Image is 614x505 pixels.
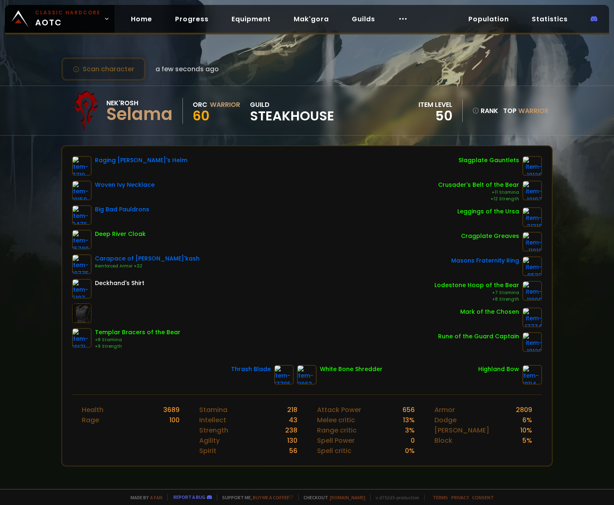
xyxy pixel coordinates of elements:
[150,494,162,500] a: a fan
[169,415,180,425] div: 100
[173,494,205,500] a: Report a bug
[287,435,297,446] div: 130
[193,100,207,110] div: Orc
[225,11,277,27] a: Equipment
[317,435,355,446] div: Spell Power
[287,405,297,415] div: 218
[418,100,452,110] div: item level
[155,64,219,74] span: a few seconds ago
[460,308,519,316] div: Mark of the Chosen
[433,494,448,500] a: Terms
[525,11,574,27] a: Statistics
[298,494,365,500] span: Checkout
[522,181,542,200] img: item-10197
[95,205,149,214] div: Big Bad Pauldrons
[462,11,515,27] a: Population
[434,405,455,415] div: Armor
[95,156,187,165] div: Raging [PERSON_NAME]'s Helm
[72,156,92,176] img: item-7719
[434,290,519,296] div: +7 Stamina
[472,106,498,116] div: rank
[287,11,335,27] a: Mak'gora
[199,415,226,425] div: Intellect
[434,425,489,435] div: [PERSON_NAME]
[72,254,92,274] img: item-10775
[405,446,415,456] div: 0 %
[434,415,457,425] div: Dodge
[95,254,200,263] div: Carapace of [PERSON_NAME]'kash
[106,108,173,120] div: Selama
[451,256,519,265] div: Masons Fraternity Ring
[35,9,101,16] small: Classic Hardcore
[522,435,532,446] div: 5 %
[126,494,162,500] span: Made by
[72,205,92,225] img: item-9476
[522,332,542,352] img: item-19120
[82,405,103,415] div: Health
[459,156,519,165] div: Slagplate Gauntlets
[522,207,542,227] img: item-21316
[438,332,519,341] div: Rune of the Guard Captain
[72,230,92,249] img: item-15789
[82,415,99,425] div: Rage
[522,232,542,251] img: item-11919
[250,110,334,122] span: Steakhouse
[95,328,180,337] div: Templar Bracers of the Bear
[95,337,180,343] div: +8 Stamina
[5,5,115,33] a: Classic HardcoreAOTC
[317,425,357,435] div: Range critic
[199,405,227,415] div: Stamina
[320,365,382,374] div: White Bone Shredder
[522,156,542,176] img: item-19126
[95,279,144,288] div: Deckhand's Shirt
[199,446,216,456] div: Spirit
[461,232,519,240] div: Cragplate Greaves
[231,365,271,374] div: Thrash Blade
[35,9,101,29] span: AOTC
[520,425,532,435] div: 10 %
[72,181,92,200] img: item-19159
[285,425,297,435] div: 238
[516,405,532,415] div: 2809
[478,365,519,374] div: Highland Bow
[95,263,200,269] div: Reinforced Armor +32
[403,405,415,415] div: 656
[438,189,519,196] div: +11 Stamina
[95,343,180,350] div: +9 Strength
[95,230,146,238] div: Deep River Cloak
[317,415,355,425] div: Melee critic
[199,435,220,446] div: Agility
[451,494,469,500] a: Privacy
[345,11,382,27] a: Guilds
[403,415,415,425] div: 13 %
[330,494,365,500] a: [DOMAIN_NAME]
[522,256,542,276] img: item-9533
[438,196,519,202] div: +12 Strength
[418,110,452,122] div: 50
[250,100,334,122] div: guild
[438,181,519,189] div: Crusader's Belt of the Bear
[522,308,542,327] img: item-17774
[253,494,293,500] a: Buy me a coffee
[217,494,293,500] span: Support me,
[124,11,159,27] a: Home
[199,425,228,435] div: Strength
[522,281,542,301] img: item-11999
[434,435,452,446] div: Block
[522,365,542,385] img: item-19114
[193,106,209,125] span: 60
[457,207,519,216] div: Leggings of the Ursa
[522,415,532,425] div: 6 %
[434,296,519,303] div: +8 Strength
[472,494,494,500] a: Consent
[210,100,240,110] div: Warrior
[370,494,419,500] span: v. d752d5 - production
[317,405,361,415] div: Attack Power
[72,279,92,299] img: item-5107
[289,415,297,425] div: 43
[163,405,180,415] div: 3689
[405,425,415,435] div: 3 %
[61,57,146,81] button: Scan character
[411,435,415,446] div: 0
[72,328,92,348] img: item-10171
